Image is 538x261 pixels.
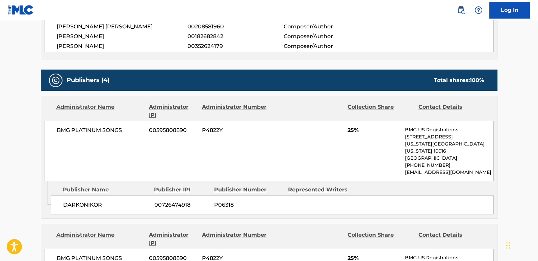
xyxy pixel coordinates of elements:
div: Publisher IPI [154,186,209,194]
span: Composer/Author [284,23,371,31]
p: [PHONE_NUMBER] [405,162,493,169]
span: Composer/Author [284,32,371,41]
span: 00595808890 [149,126,197,134]
span: 25% [348,126,400,134]
p: BMG US Registrations [405,126,493,133]
p: [GEOGRAPHIC_DATA] [405,155,493,162]
div: Collection Share [348,231,413,247]
a: Public Search [454,3,468,17]
span: 00352624179 [187,42,283,50]
div: Contact Details [418,103,484,119]
div: Total shares: [434,76,484,84]
iframe: Chat Widget [504,229,538,261]
span: P06318 [214,201,283,209]
span: 100 % [470,77,484,83]
img: help [475,6,483,14]
div: Contact Details [418,231,484,247]
div: Collection Share [348,103,413,119]
div: Publisher Name [63,186,149,194]
span: 00726474918 [154,201,209,209]
p: [STREET_ADDRESS] [405,133,493,140]
div: Administrator Name [56,231,144,247]
span: P4822Y [202,126,267,134]
p: [US_STATE][GEOGRAPHIC_DATA][US_STATE] 10016 [405,140,493,155]
div: Administrator Number [202,103,267,119]
p: [EMAIL_ADDRESS][DOMAIN_NAME] [405,169,493,176]
span: [PERSON_NAME] [57,32,188,41]
span: [PERSON_NAME] [57,42,188,50]
img: Publishers [52,76,60,84]
img: MLC Logo [8,5,34,15]
span: 00182682842 [187,32,283,41]
span: [PERSON_NAME] [PERSON_NAME] [57,23,188,31]
div: Administrator Name [56,103,144,119]
div: Administrator Number [202,231,267,247]
span: 00208581960 [187,23,283,31]
div: Represented Writers [288,186,357,194]
span: BMG PLATINUM SONGS [57,126,144,134]
a: Log In [489,2,530,19]
span: Composer/Author [284,42,371,50]
div: Drag [506,235,510,256]
h5: Publishers (4) [67,76,109,84]
img: search [457,6,465,14]
div: Publisher Number [214,186,283,194]
div: Administrator IPI [149,103,197,119]
div: Help [472,3,485,17]
span: DARKONIKOR [63,201,149,209]
div: Administrator IPI [149,231,197,247]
